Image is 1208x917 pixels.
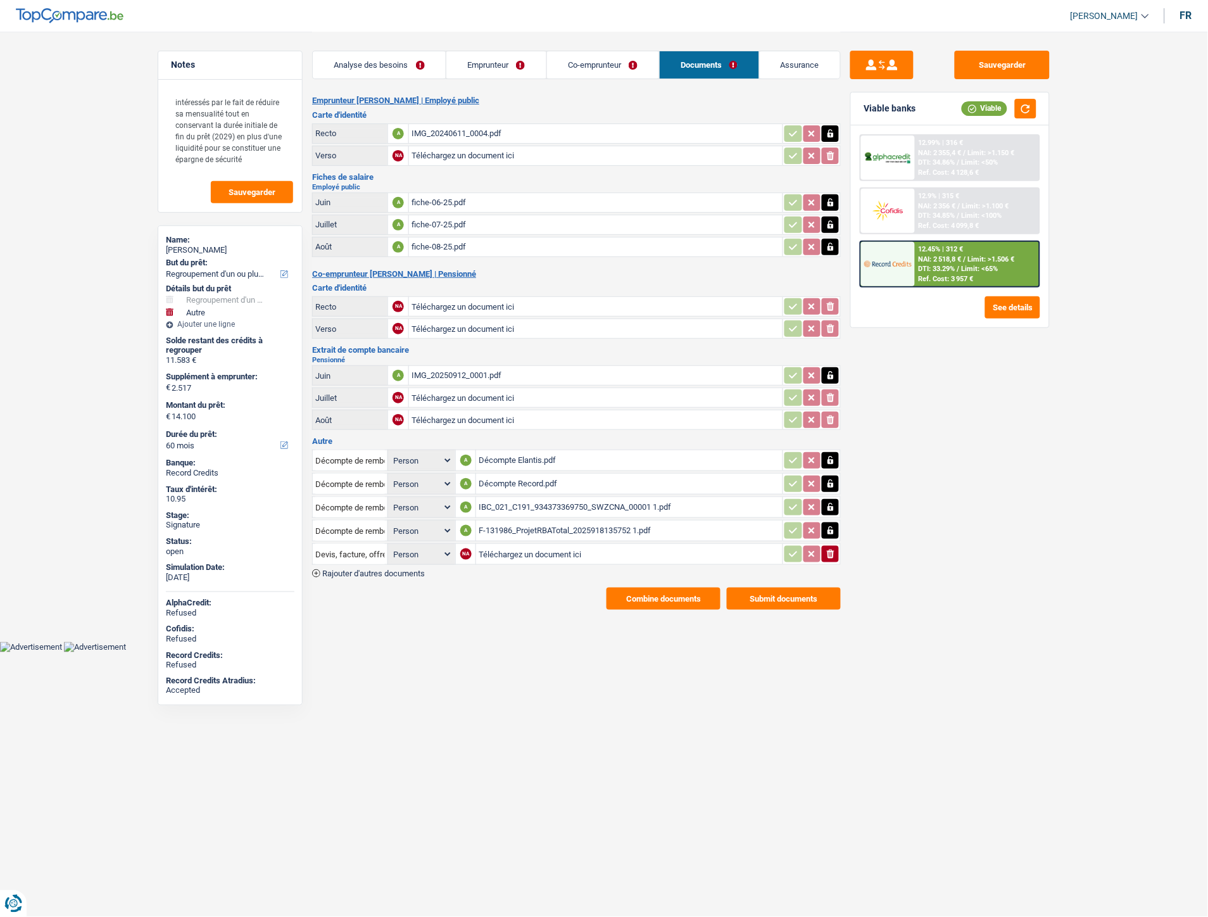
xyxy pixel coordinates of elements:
span: NAI: 2 355,4 € [919,149,962,157]
div: Status: [166,536,294,547]
div: [PERSON_NAME] [166,245,294,255]
div: NA [393,414,404,426]
span: [PERSON_NAME] [1071,11,1138,22]
div: fiche-06-25.pdf [412,193,780,212]
span: Limit: >1.150 € [968,149,1015,157]
div: Juillet [315,220,385,229]
a: Assurance [760,51,841,79]
div: Décompte Record.pdf [479,474,780,493]
img: Advertisement [64,642,126,652]
h3: Extrait de compte bancaire [312,346,841,354]
div: Ref. Cost: 3 957 € [919,275,974,283]
button: See details [985,296,1040,319]
div: Refused [166,660,294,670]
img: Cofidis [864,199,911,222]
div: Juillet [315,393,385,403]
h2: Pensionné [312,357,841,364]
div: IBC_021_C191_934373369750_SWZCNA_00001 1.pdf [479,498,780,517]
div: Recto [315,302,385,312]
label: But du prêt: [166,258,292,268]
div: 12.99% | 316 € [919,139,964,147]
div: Viable banks [864,103,915,114]
div: Recto [315,129,385,138]
div: 10.95 [166,494,294,504]
div: [DATE] [166,572,294,583]
a: Emprunteur [446,51,546,79]
div: Verso [315,324,385,334]
span: DTI: 34.85% [919,212,955,220]
div: A [460,455,472,466]
div: A [460,502,472,513]
div: Solde restant des crédits à regrouper [166,336,294,355]
div: Refused [166,634,294,644]
span: / [958,202,960,210]
button: Sauvegarder [955,51,1050,79]
div: IMG_20250912_0001.pdf [412,366,780,385]
div: Ref. Cost: 4 099,8 € [919,222,979,230]
div: Détails but du prêt [166,284,294,294]
span: / [964,255,966,263]
span: DTI: 34.86% [919,158,955,167]
div: Viable [962,101,1007,115]
span: NAI: 2 356 € [919,202,956,210]
div: Refused [166,608,294,618]
button: Combine documents [607,588,720,610]
div: F-131986_ProjetRBATotal_2025918135752 1.pdf [479,521,780,540]
span: Limit: <100% [962,212,1002,220]
h5: Notes [171,60,289,70]
div: 11.583 € [166,355,294,365]
a: [PERSON_NAME] [1060,6,1149,27]
div: A [393,128,404,139]
span: Limit: <50% [962,158,998,167]
span: Limit: >1.100 € [962,202,1009,210]
span: DTI: 33.29% [919,265,955,273]
h3: Carte d'identité [312,284,841,292]
label: Durée du prêt: [166,429,292,440]
div: Record Credits [166,468,294,478]
div: Juin [315,371,385,381]
img: AlphaCredit [864,151,911,165]
img: TopCompare Logo [16,8,123,23]
a: Co-emprunteur [547,51,659,79]
div: fiche-07-25.pdf [412,215,780,234]
div: Stage: [166,510,294,521]
div: 12.45% | 312 € [919,245,964,253]
div: Record Credits Atradius: [166,676,294,686]
div: Banque: [166,458,294,468]
div: Cofidis: [166,624,294,634]
div: A [393,219,404,231]
div: Verso [315,151,385,160]
div: Décompte Elantis.pdf [479,451,780,470]
div: Accepted [166,686,294,696]
span: / [964,149,966,157]
div: fr [1180,9,1192,22]
span: / [957,158,960,167]
label: Montant du prêt: [166,400,292,410]
span: Limit: >1.506 € [968,255,1015,263]
div: NA [393,150,404,161]
span: Limit: <65% [962,265,998,273]
div: A [393,370,404,381]
img: Record Credits [864,252,911,275]
button: Rajouter d'autres documents [312,569,425,578]
div: NA [393,301,404,312]
div: Août [315,242,385,251]
label: Supplément à emprunter: [166,372,292,382]
h2: Co-emprunteur [PERSON_NAME] | Pensionné [312,269,841,279]
span: Sauvegarder [229,188,275,196]
div: A [393,241,404,253]
div: A [460,478,472,490]
h3: Carte d'identité [312,111,841,119]
div: Ajouter une ligne [166,320,294,329]
div: Simulation Date: [166,562,294,572]
h3: Autre [312,437,841,445]
div: A [393,197,404,208]
div: NA [393,392,404,403]
span: € [166,412,170,422]
a: Documents [660,51,759,79]
div: Name: [166,235,294,245]
div: A [460,525,472,536]
span: / [957,212,960,220]
h2: Emprunteur [PERSON_NAME] | Employé public [312,96,841,106]
button: Submit documents [727,588,841,610]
